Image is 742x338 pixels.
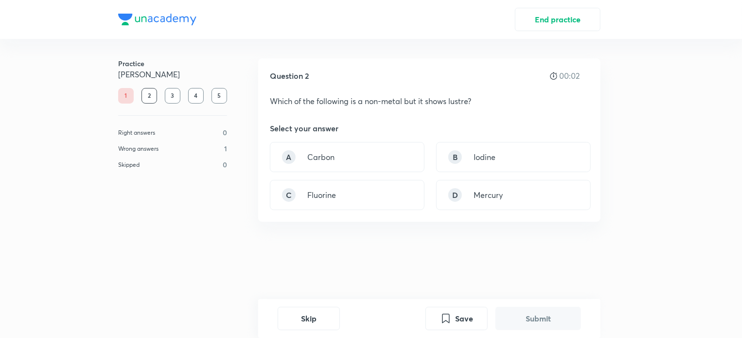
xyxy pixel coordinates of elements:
[474,189,503,201] p: Mercury
[188,88,204,104] div: 4
[223,160,227,170] p: 0
[307,151,335,163] p: Carbon
[141,88,157,104] div: 2
[212,88,227,104] div: 5
[118,69,227,80] h5: [PERSON_NAME]
[307,189,336,201] p: Fluorine
[515,8,601,31] button: End practice
[278,307,340,330] button: Skip
[223,127,227,138] p: 0
[448,150,462,164] div: B
[270,95,589,107] p: Which of the following is a non-metal but it shows lustre?
[224,143,227,154] p: 1
[118,144,159,153] p: Wrong answers
[282,150,296,164] div: A
[118,128,155,137] p: Right answers
[270,123,338,134] h5: Select your answer
[495,307,581,330] button: Submit
[118,14,196,25] img: Company Logo
[425,307,488,330] button: Save
[118,160,140,169] p: Skipped
[550,71,589,80] div: 00:02
[448,188,462,202] div: D
[118,88,134,104] div: 1
[474,151,495,163] p: Iodine
[550,72,557,80] img: stopwatch icon
[270,70,309,82] h5: Question 2
[165,88,180,104] div: 3
[282,188,296,202] div: C
[118,58,227,69] h6: Practice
